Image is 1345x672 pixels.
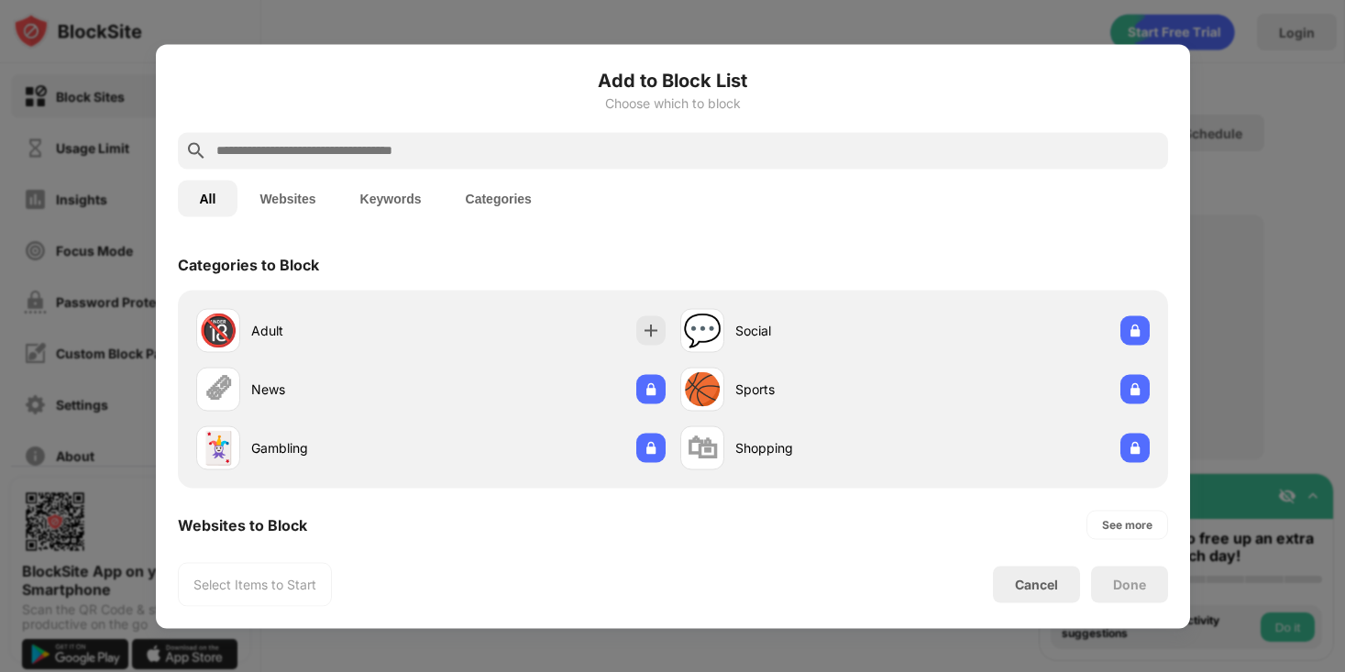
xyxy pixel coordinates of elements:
div: 🏀 [683,370,722,408]
button: Keywords [338,180,444,216]
img: search.svg [185,139,207,161]
div: Done [1113,577,1146,591]
div: 🛍 [687,429,718,467]
div: 🗞 [203,370,234,408]
button: Categories [444,180,554,216]
button: Websites [237,180,337,216]
div: Adult [251,321,431,340]
div: See more [1102,515,1152,534]
div: Social [735,321,915,340]
div: News [251,380,431,399]
h6: Add to Block List [178,66,1168,94]
div: Shopping [735,438,915,457]
div: Choose which to block [178,95,1168,110]
div: 💬 [683,312,722,349]
div: Websites to Block [178,515,307,534]
div: Select Items to Start [193,575,316,593]
button: All [178,180,238,216]
div: 🃏 [199,429,237,467]
div: Sports [735,380,915,399]
div: Categories to Block [178,255,319,273]
div: Cancel [1015,577,1058,592]
div: Gambling [251,438,431,457]
div: 🔞 [199,312,237,349]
